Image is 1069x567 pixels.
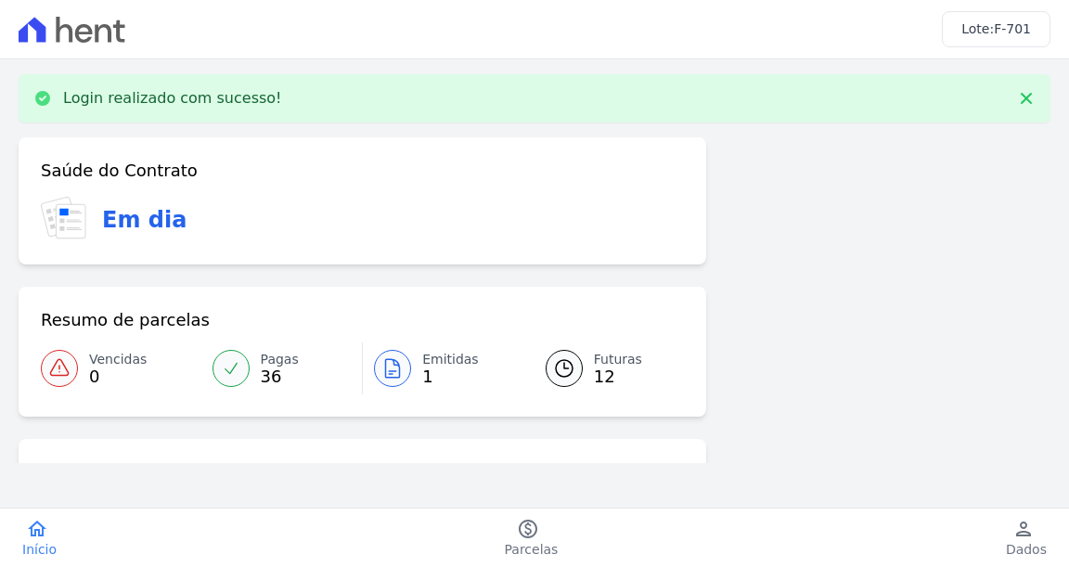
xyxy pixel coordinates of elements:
a: Futuras 12 [523,342,685,394]
i: paid [517,518,539,540]
span: Pagas [261,350,299,369]
h3: Lote: [961,19,1031,39]
span: F-701 [994,21,1031,36]
h3: Em dia [102,203,187,237]
i: home [26,518,48,540]
a: paidParcelas [483,518,581,559]
i: person [1012,518,1035,540]
span: 36 [261,369,299,384]
span: Início [22,540,57,559]
span: 1 [422,369,479,384]
span: Dados [1006,540,1047,559]
h3: Antecipe já suas parcelas! [41,461,289,483]
h3: Resumo de parcelas [41,309,210,331]
a: Vencidas 0 [41,342,201,394]
a: Emitidas 1 [363,342,523,394]
span: Parcelas [505,540,559,559]
span: 12 [594,369,642,384]
span: Emitidas [422,350,479,369]
span: Futuras [594,350,642,369]
a: Pagas 36 [201,342,363,394]
a: Simular antecipação [532,461,684,483]
span: 0 [89,369,147,384]
a: personDados [984,518,1069,559]
p: Login realizado com sucesso! [63,89,282,108]
span: Vencidas [89,350,147,369]
h3: Saúde do Contrato [41,160,198,182]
